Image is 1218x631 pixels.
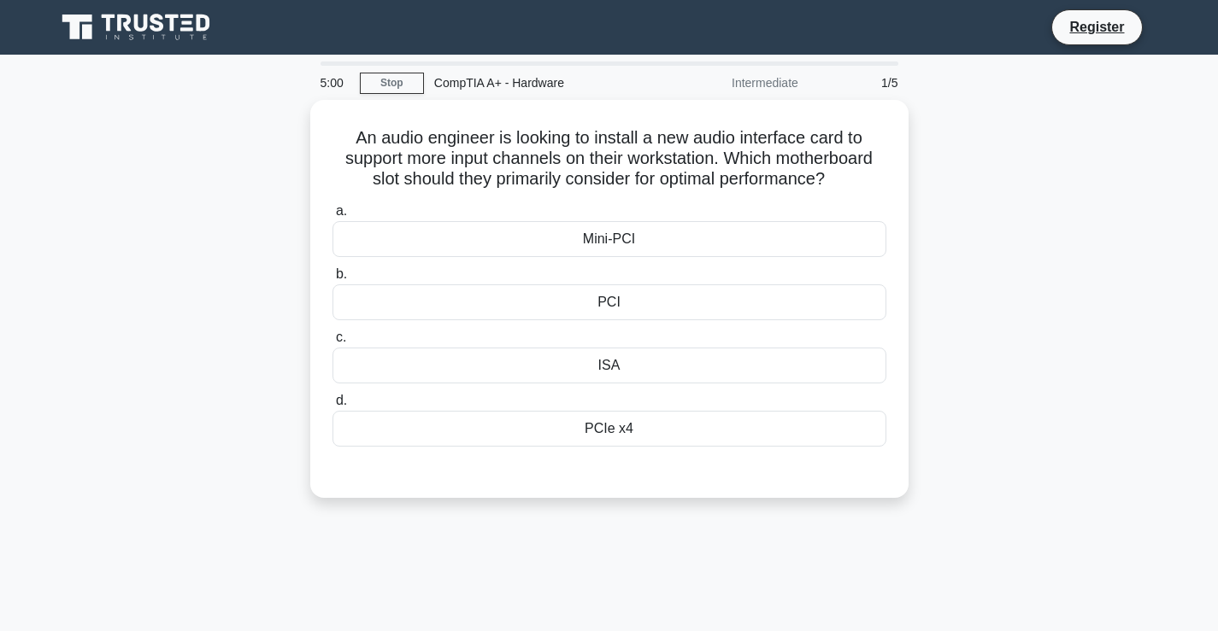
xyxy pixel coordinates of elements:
a: Register [1059,16,1134,38]
span: c. [336,330,346,344]
div: CompTIA A+ - Hardware [424,66,659,100]
div: Mini-PCI [332,221,886,257]
a: Stop [360,73,424,94]
span: a. [336,203,347,218]
span: d. [336,393,347,407]
div: 1/5 [809,66,909,100]
span: b. [336,266,347,281]
div: PCI [332,284,886,320]
h5: An audio engineer is looking to install a new audio interface card to support more input channels... [331,127,888,190]
div: ISA [332,348,886,383]
div: 5:00 [310,66,360,100]
div: Intermediate [659,66,809,100]
div: PCIe x4 [332,411,886,447]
